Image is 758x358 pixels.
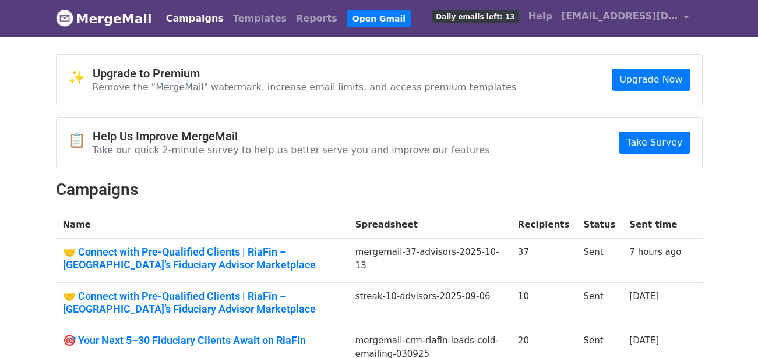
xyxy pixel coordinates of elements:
span: ✨ [68,69,93,86]
td: 37 [511,239,577,283]
td: streak-10-advisors-2025-09-06 [348,283,511,327]
th: Recipients [511,211,577,239]
th: Spreadsheet [348,211,511,239]
p: Remove the "MergeMail" watermark, increase email limits, and access premium templates [93,81,517,93]
td: Sent [576,239,622,283]
a: [EMAIL_ADDRESS][DOMAIN_NAME] [557,5,693,32]
a: [DATE] [629,335,659,346]
td: 10 [511,283,577,327]
a: Open Gmail [347,10,411,27]
a: [DATE] [629,291,659,302]
a: MergeMail [56,6,152,31]
th: Status [576,211,622,239]
a: Help [524,5,557,28]
a: Upgrade Now [612,69,690,91]
a: Daily emails left: 13 [427,5,523,28]
a: 🤝 Connect with Pre-Qualified Clients | RiaFin – [GEOGRAPHIC_DATA]’s Fiduciary Advisor Marketplace [63,246,341,271]
a: Reports [291,7,342,30]
a: Templates [228,7,291,30]
h4: Upgrade to Premium [93,66,517,80]
a: 🤝 Connect with Pre-Qualified Clients | RiaFin – [GEOGRAPHIC_DATA]’s Fiduciary Advisor Marketplace [63,290,341,315]
a: 7 hours ago [629,247,681,257]
a: 🎯 Your Next 5–30 Fiduciary Clients Await on RiaFin [63,334,341,347]
img: MergeMail logo [56,9,73,27]
h2: Campaigns [56,180,703,200]
td: mergemail-37-advisors-2025-10-13 [348,239,511,283]
span: [EMAIL_ADDRESS][DOMAIN_NAME] [562,9,678,23]
th: Name [56,211,348,239]
span: 📋 [68,132,93,149]
a: Take Survey [619,132,690,154]
p: Take our quick 2-minute survey to help us better serve you and improve our features [93,144,490,156]
span: Daily emails left: 13 [432,10,519,23]
a: Campaigns [161,7,228,30]
h4: Help Us Improve MergeMail [93,129,490,143]
td: Sent [576,283,622,327]
th: Sent time [622,211,688,239]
